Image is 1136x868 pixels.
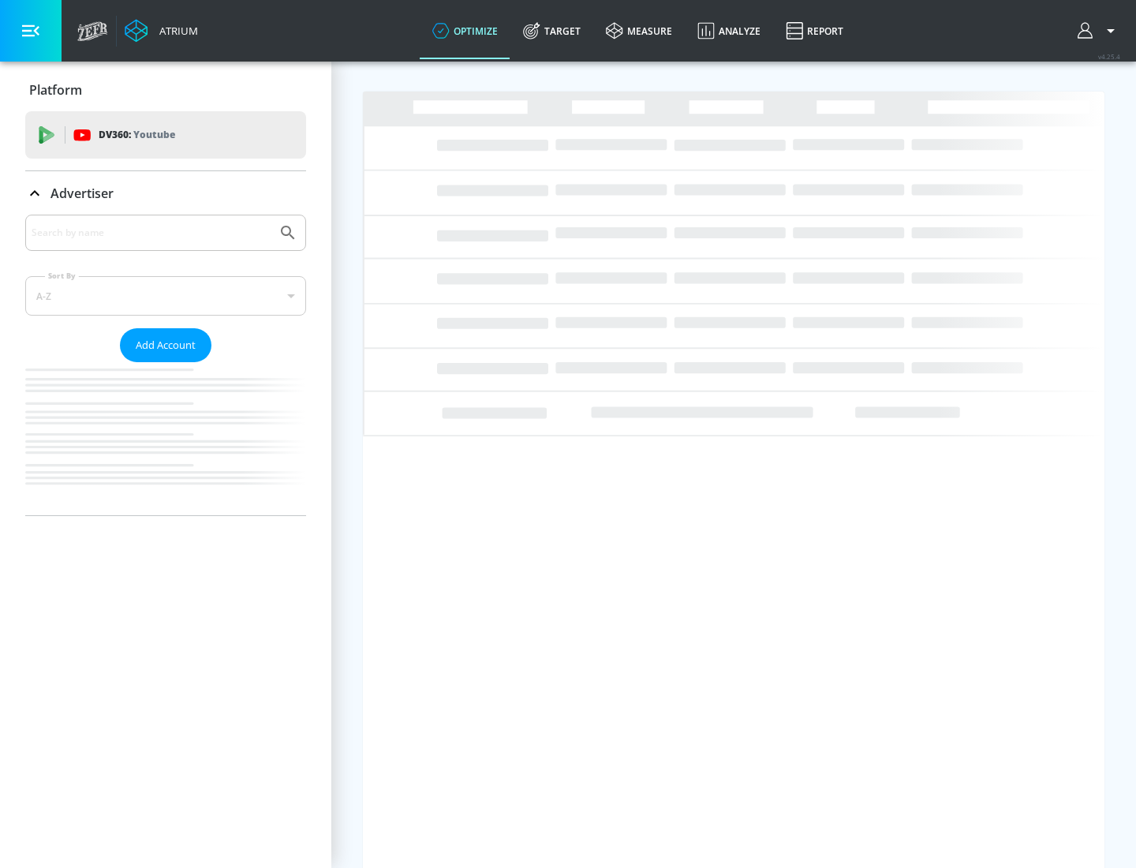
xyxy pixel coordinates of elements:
[45,271,79,281] label: Sort By
[29,81,82,99] p: Platform
[1098,52,1120,61] span: v 4.25.4
[25,215,306,515] div: Advertiser
[25,276,306,316] div: A-Z
[25,111,306,159] div: DV360: Youtube
[99,126,175,144] p: DV360:
[420,2,510,59] a: optimize
[593,2,685,59] a: measure
[25,68,306,112] div: Platform
[510,2,593,59] a: Target
[25,362,306,515] nav: list of Advertiser
[32,223,271,243] input: Search by name
[136,336,196,354] span: Add Account
[120,328,211,362] button: Add Account
[25,171,306,215] div: Advertiser
[50,185,114,202] p: Advertiser
[153,24,198,38] div: Atrium
[773,2,856,59] a: Report
[685,2,773,59] a: Analyze
[125,19,198,43] a: Atrium
[133,126,175,143] p: Youtube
